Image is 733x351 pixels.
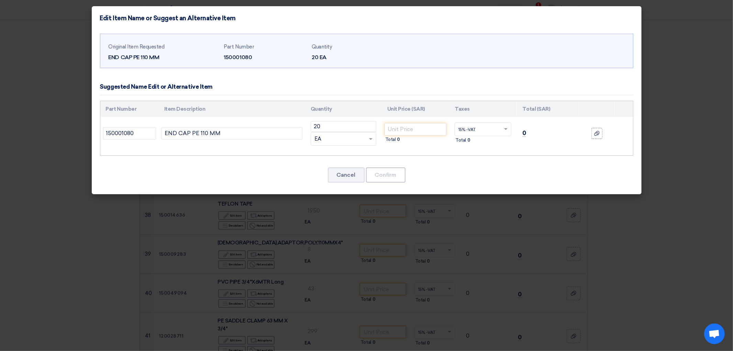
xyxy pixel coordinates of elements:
[385,136,396,143] span: Total
[100,83,213,91] div: Suggested Name Edit or Alternative Item
[224,43,307,51] div: Part Number
[162,127,302,140] input: Add Item Description
[366,167,406,183] button: Confirm
[385,123,447,135] input: Unit Price
[517,101,579,117] th: Total (SAR)
[311,121,376,132] input: RFQ_STEP1.ITEMS.2.AMOUNT_TITLE
[314,135,321,143] span: EA
[109,53,219,62] div: END CAP PE 110 MM
[328,167,365,183] button: Cancel
[100,14,236,22] h4: Edit Item Name or Suggest an Alternative Item
[467,137,470,144] span: 0
[455,122,511,136] ng-select: VAT
[382,101,449,117] th: Unit Price (SAR)
[109,43,219,51] div: Original Item Requested
[704,323,725,344] div: Open chat
[522,130,526,137] span: 0
[100,101,159,117] th: Part Number
[449,101,517,117] th: Taxes
[312,53,395,62] div: 20 EA
[312,43,395,51] div: Quantity
[397,136,400,143] span: 0
[455,137,466,144] span: Total
[224,53,307,62] div: 150001080
[305,101,382,117] th: Quantity
[103,127,156,140] input: Part Number
[159,101,305,117] th: Item Description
